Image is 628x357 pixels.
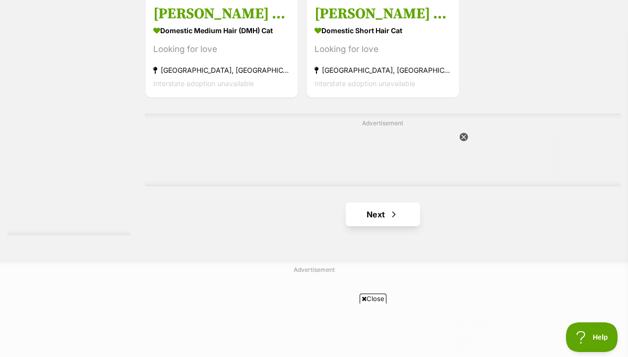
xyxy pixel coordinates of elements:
strong: [GEOGRAPHIC_DATA], [GEOGRAPHIC_DATA] [314,63,451,77]
div: Looking for love [153,43,290,56]
strong: Domestic Medium Hair (DMH) Cat [153,23,290,38]
nav: Pagination [145,203,621,226]
span: Interstate adoption unavailable [153,79,254,88]
a: Next page [346,203,420,226]
strong: [GEOGRAPHIC_DATA], [GEOGRAPHIC_DATA] [153,63,290,77]
h3: [PERSON_NAME] rsua011173 [153,4,290,23]
iframe: Advertisement [133,307,495,352]
iframe: Advertisement [202,132,564,176]
span: Close [360,294,386,304]
strong: Domestic Short Hair Cat [314,23,451,38]
div: Advertisement [145,113,621,186]
h3: [PERSON_NAME] STA013634 [314,4,451,23]
div: Looking for love [314,43,451,56]
span: Interstate adoption unavailable [314,79,415,88]
iframe: Help Scout Beacon - Open [566,322,618,352]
